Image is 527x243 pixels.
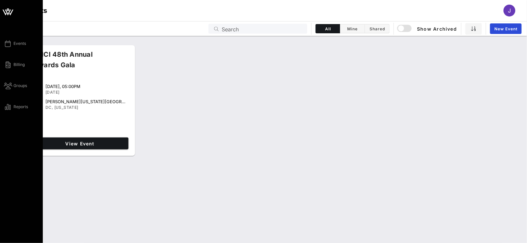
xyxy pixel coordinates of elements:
[340,24,365,33] button: Mine
[45,90,126,95] div: [DATE]
[28,49,121,76] div: CHCI 48th Annual Awards Gala
[504,5,515,16] div: J
[4,61,25,69] a: Billing
[14,62,25,68] span: Billing
[316,24,340,33] button: All
[4,82,27,90] a: Groups
[398,25,457,33] span: Show Archived
[365,24,390,33] button: Shared
[4,40,26,47] a: Events
[45,105,53,110] span: DC,
[45,99,126,104] div: [PERSON_NAME][US_STATE][GEOGRAPHIC_DATA]
[14,41,26,46] span: Events
[398,23,457,35] button: Show Archived
[320,26,336,31] span: All
[369,26,385,31] span: Shared
[54,105,78,110] span: [US_STATE]
[34,141,126,146] span: View Event
[4,103,28,111] a: Reports
[14,83,27,89] span: Groups
[45,84,126,89] div: [DATE], 05:00PM
[344,26,361,31] span: Mine
[490,23,522,34] a: New Event
[31,137,128,149] a: View Event
[14,104,28,110] span: Reports
[494,26,518,31] span: New Event
[508,7,511,14] span: J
